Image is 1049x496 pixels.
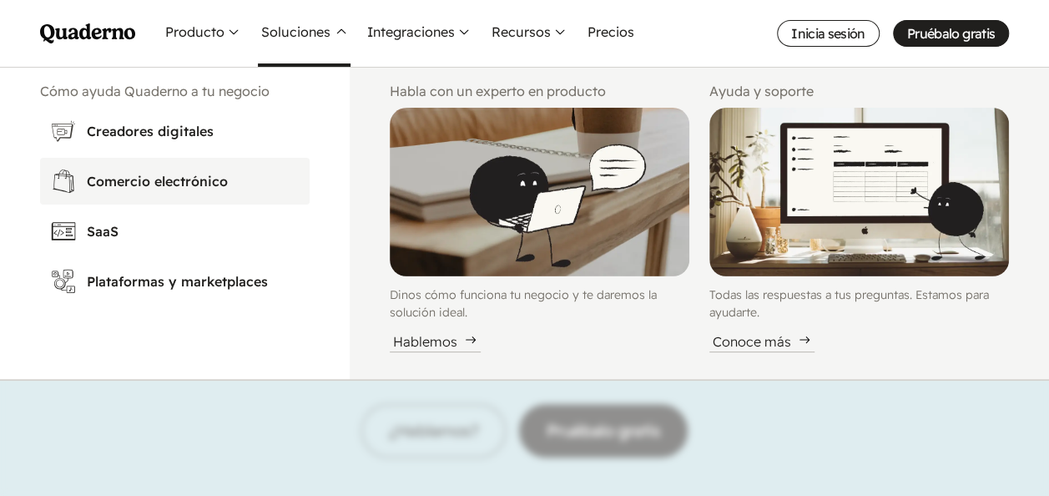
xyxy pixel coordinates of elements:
[390,81,689,101] h2: Habla con un experto en producto
[87,223,119,240] abbr: Software as a Service
[893,20,1009,47] a: Pruébalo gratis
[87,121,300,141] h3: Creadores digitales
[709,286,1009,321] p: Todas las respuestas a tus preguntas. Estamos para ayudarte.
[87,271,300,291] h3: Plataformas y marketplaces
[709,108,1009,276] img: Illustration of Qoodle displaying an interface on a computer
[709,332,814,352] div: Conoce más
[390,108,689,352] a: Illustration of Qoodle reading from a laptopDinos cómo funciona tu negocio y te daremos la soluci...
[40,258,310,305] a: Plataformas y marketplaces
[390,332,481,352] div: Hablemos
[777,20,880,47] a: Inicia sesión
[40,108,310,154] a: Creadores digitales
[709,108,1009,352] a: Illustration of Qoodle displaying an interface on a computerTodas las respuestas a tus preguntas....
[709,81,1009,101] h2: Ayuda y soporte
[40,158,310,205] a: Comercio electrónico
[390,108,689,276] img: Illustration of Qoodle reading from a laptop
[40,208,310,255] a: SaaS
[40,81,310,101] h2: Cómo ayuda Quaderno a tu negocio
[87,171,300,191] h3: Comercio electrónico
[390,286,689,321] p: Dinos cómo funciona tu negocio y te daremos la solución ideal.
